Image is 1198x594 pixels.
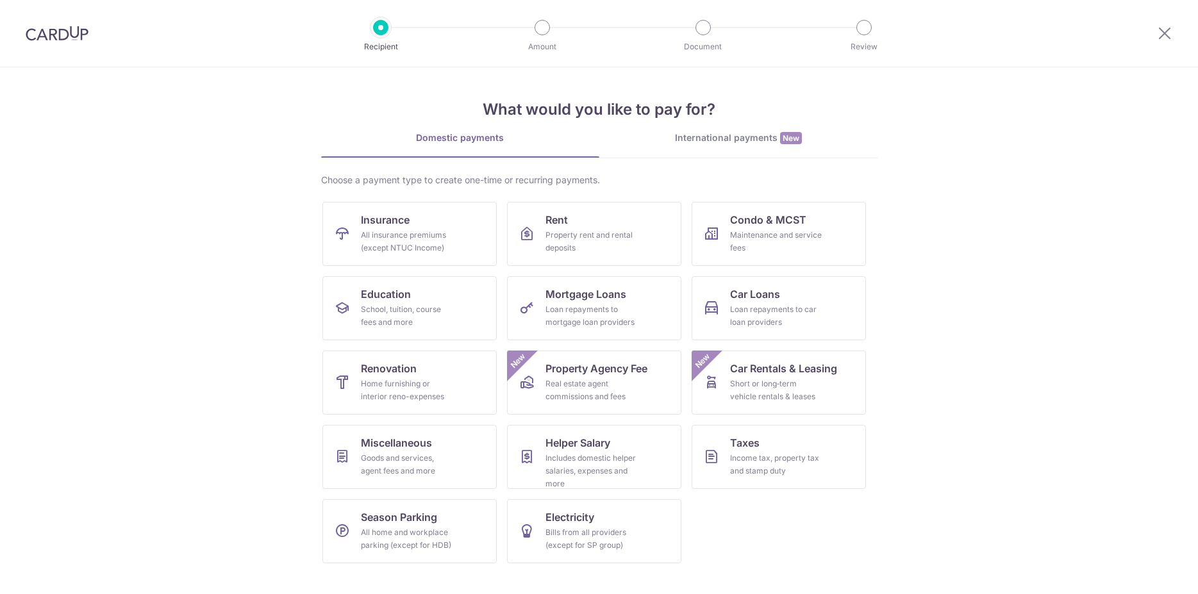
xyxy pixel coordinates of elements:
[545,229,638,254] div: Property rent and rental deposits
[361,526,453,552] div: All home and workplace parking (except for HDB)
[730,286,780,302] span: Car Loans
[322,351,497,415] a: RenovationHome furnishing or interior reno-expenses
[507,351,681,415] a: Property Agency FeeReal estate agent commissions and feesNew
[817,40,911,53] p: Review
[495,40,590,53] p: Amount
[361,212,410,227] span: Insurance
[730,361,837,376] span: Car Rentals & Leasing
[322,499,497,563] a: Season ParkingAll home and workplace parking (except for HDB)
[322,425,497,489] a: MiscellaneousGoods and services, agent fees and more
[361,435,432,450] span: Miscellaneous
[692,351,713,372] span: New
[545,526,638,552] div: Bills from all providers (except for SP group)
[545,286,626,302] span: Mortgage Loans
[507,425,681,489] a: Helper SalaryIncludes domestic helper salaries, expenses and more
[692,425,866,489] a: TaxesIncome tax, property tax and stamp duty
[730,229,822,254] div: Maintenance and service fees
[730,377,822,403] div: Short or long‑term vehicle rentals & leases
[321,174,878,186] div: Choose a payment type to create one-time or recurring payments.
[361,229,453,254] div: All insurance premiums (except NTUC Income)
[545,509,594,525] span: Electricity
[507,499,681,563] a: ElectricityBills from all providers (except for SP group)
[361,509,437,525] span: Season Parking
[507,202,681,266] a: RentProperty rent and rental deposits
[507,276,681,340] a: Mortgage LoansLoan repayments to mortgage loan providers
[26,26,88,41] img: CardUp
[361,286,411,302] span: Education
[656,40,751,53] p: Document
[692,276,866,340] a: Car LoansLoan repayments to car loan providers
[692,202,866,266] a: Condo & MCSTMaintenance and service fees
[545,212,568,227] span: Rent
[545,452,638,490] div: Includes domestic helper salaries, expenses and more
[321,131,599,144] div: Domestic payments
[361,303,453,329] div: School, tuition, course fees and more
[545,377,638,403] div: Real estate agent commissions and fees
[361,452,453,477] div: Goods and services, agent fees and more
[322,276,497,340] a: EducationSchool, tuition, course fees and more
[730,303,822,329] div: Loan repayments to car loan providers
[361,377,453,403] div: Home furnishing or interior reno-expenses
[321,98,878,121] h4: What would you like to pay for?
[361,361,417,376] span: Renovation
[730,435,760,450] span: Taxes
[692,351,866,415] a: Car Rentals & LeasingShort or long‑term vehicle rentals & leasesNew
[322,202,497,266] a: InsuranceAll insurance premiums (except NTUC Income)
[780,132,802,144] span: New
[599,131,878,145] div: International payments
[730,452,822,477] div: Income tax, property tax and stamp duty
[1116,556,1185,588] iframe: Opens a widget where you can find more information
[333,40,428,53] p: Recipient
[545,361,647,376] span: Property Agency Fee
[730,212,806,227] span: Condo & MCST
[545,435,610,450] span: Helper Salary
[507,351,528,372] span: New
[545,303,638,329] div: Loan repayments to mortgage loan providers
